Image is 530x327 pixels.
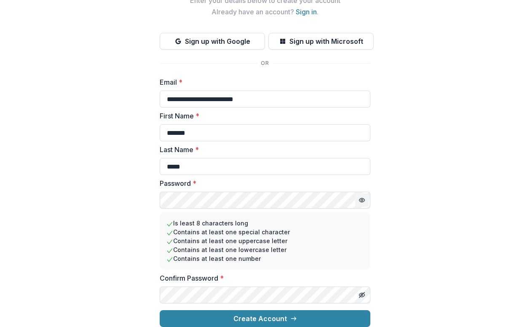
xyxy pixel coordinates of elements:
li: Contains at least one number [166,254,364,263]
a: Sign in [296,8,317,16]
label: Confirm Password [160,273,365,283]
h2: Already have an account? . [160,8,370,16]
li: Contains at least one uppercase letter [166,236,364,245]
button: Sign up with Google [160,33,265,50]
label: First Name [160,111,365,121]
button: Toggle password visibility [355,288,369,302]
li: Contains at least one special character [166,228,364,236]
label: Password [160,178,365,188]
button: Sign up with Microsoft [268,33,374,50]
li: Is least 8 characters long [166,219,364,228]
label: Email [160,77,365,87]
button: Create Account [160,310,370,327]
button: Toggle password visibility [355,193,369,207]
label: Last Name [160,145,365,155]
li: Contains at least one lowercase letter [166,245,364,254]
